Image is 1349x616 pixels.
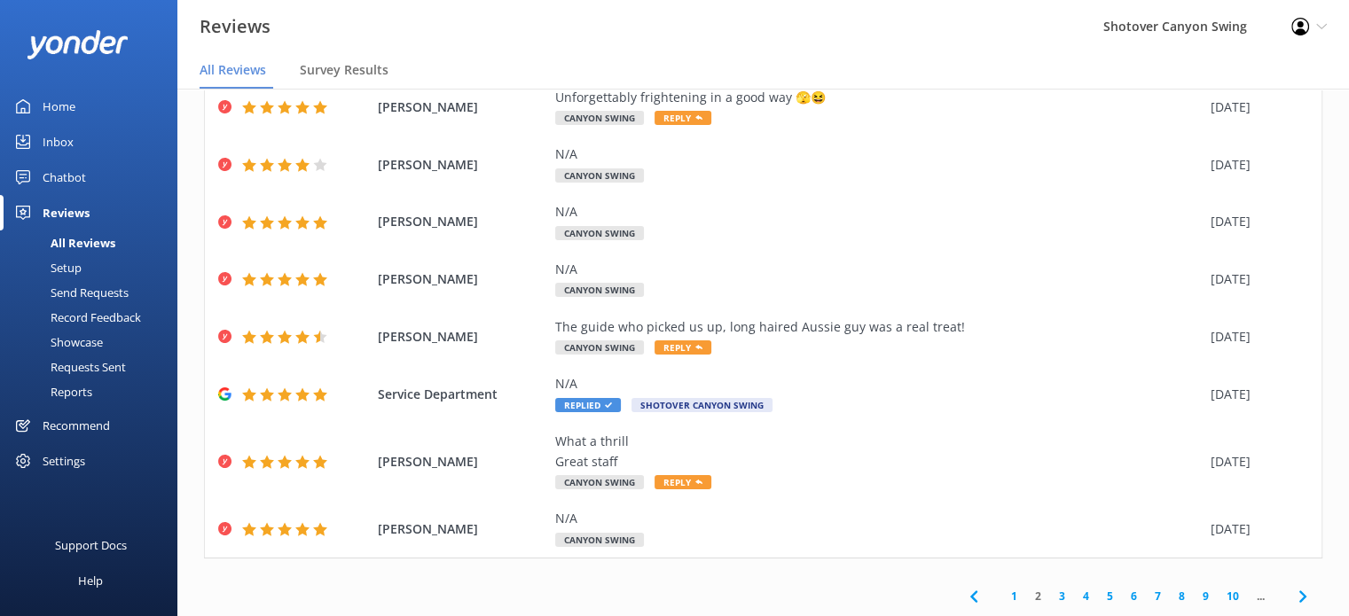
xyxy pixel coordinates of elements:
[1194,588,1218,604] a: 9
[378,452,546,472] span: [PERSON_NAME]
[11,305,141,330] div: Record Feedback
[43,124,74,160] div: Inbox
[11,330,177,355] a: Showcase
[1211,385,1299,404] div: [DATE]
[1098,588,1122,604] a: 5
[555,111,644,125] span: Canyon Swing
[1211,212,1299,231] div: [DATE]
[555,317,1202,337] div: The guide who picked us up, long haired Aussie guy was a real treat!
[555,533,644,547] span: Canyon Swing
[555,432,1202,472] div: What a thrill Great staff
[378,327,546,347] span: [PERSON_NAME]
[555,475,644,489] span: Canyon Swing
[11,255,82,280] div: Setup
[555,398,621,412] span: Replied
[555,283,644,297] span: Canyon Swing
[1211,269,1299,289] div: [DATE]
[11,355,126,379] div: Requests Sent
[1146,588,1170,604] a: 7
[11,230,177,255] a: All Reviews
[11,305,177,330] a: Record Feedback
[555,168,644,183] span: Canyon Swing
[1026,588,1050,604] a: 2
[555,374,1202,394] div: N/A
[1074,588,1098,604] a: 4
[11,280,177,305] a: Send Requests
[378,212,546,231] span: [PERSON_NAME]
[555,340,644,355] span: Canyon Swing
[43,89,75,124] div: Home
[43,195,90,230] div: Reviews
[11,330,103,355] div: Showcase
[11,379,92,404] div: Reports
[378,385,546,404] span: Service Department
[43,160,86,195] div: Chatbot
[11,255,177,280] a: Setup
[555,226,644,240] span: Canyon Swing
[655,475,711,489] span: Reply
[378,155,546,175] span: [PERSON_NAME]
[55,527,127,563] div: Support Docs
[200,61,266,79] span: All Reviews
[27,30,129,59] img: yonder-white-logo.png
[1122,588,1146,604] a: 6
[555,88,1202,107] div: Unforgettably frightening in a good way 🫣😆
[1050,588,1074,604] a: 3
[1211,97,1299,117] div: [DATE]
[1248,588,1274,604] span: ...
[631,398,773,412] span: Shotover Canyon Swing
[11,280,129,305] div: Send Requests
[11,379,177,404] a: Reports
[378,519,546,539] span: [PERSON_NAME]
[555,144,1202,164] div: N/A
[11,355,177,379] a: Requests Sent
[1211,452,1299,472] div: [DATE]
[1170,588,1194,604] a: 8
[1218,588,1248,604] a: 10
[300,61,388,79] span: Survey Results
[43,408,110,443] div: Recommend
[655,340,711,355] span: Reply
[555,260,1202,279] div: N/A
[1211,327,1299,347] div: [DATE]
[1211,519,1299,539] div: [DATE]
[1002,588,1026,604] a: 1
[11,230,115,255] div: All Reviews
[655,111,711,125] span: Reply
[78,563,103,598] div: Help
[43,443,85,479] div: Settings
[200,12,271,41] h3: Reviews
[555,509,1202,528] div: N/A
[378,269,546,289] span: [PERSON_NAME]
[555,202,1202,222] div: N/A
[378,97,546,117] span: [PERSON_NAME]
[1211,155,1299,175] div: [DATE]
